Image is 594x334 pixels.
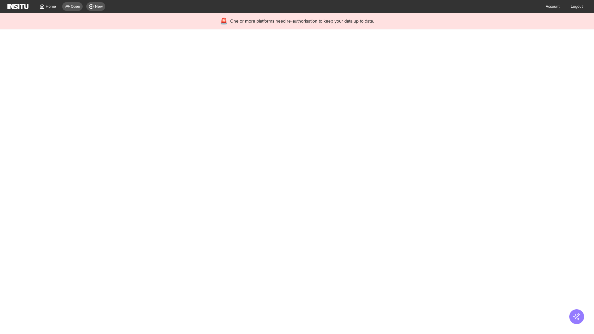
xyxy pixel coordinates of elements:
[230,18,374,24] span: One or more platforms need re-authorisation to keep your data up to date.
[71,4,80,9] span: Open
[95,4,103,9] span: New
[46,4,56,9] span: Home
[7,4,28,9] img: Logo
[220,17,228,25] div: 🚨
